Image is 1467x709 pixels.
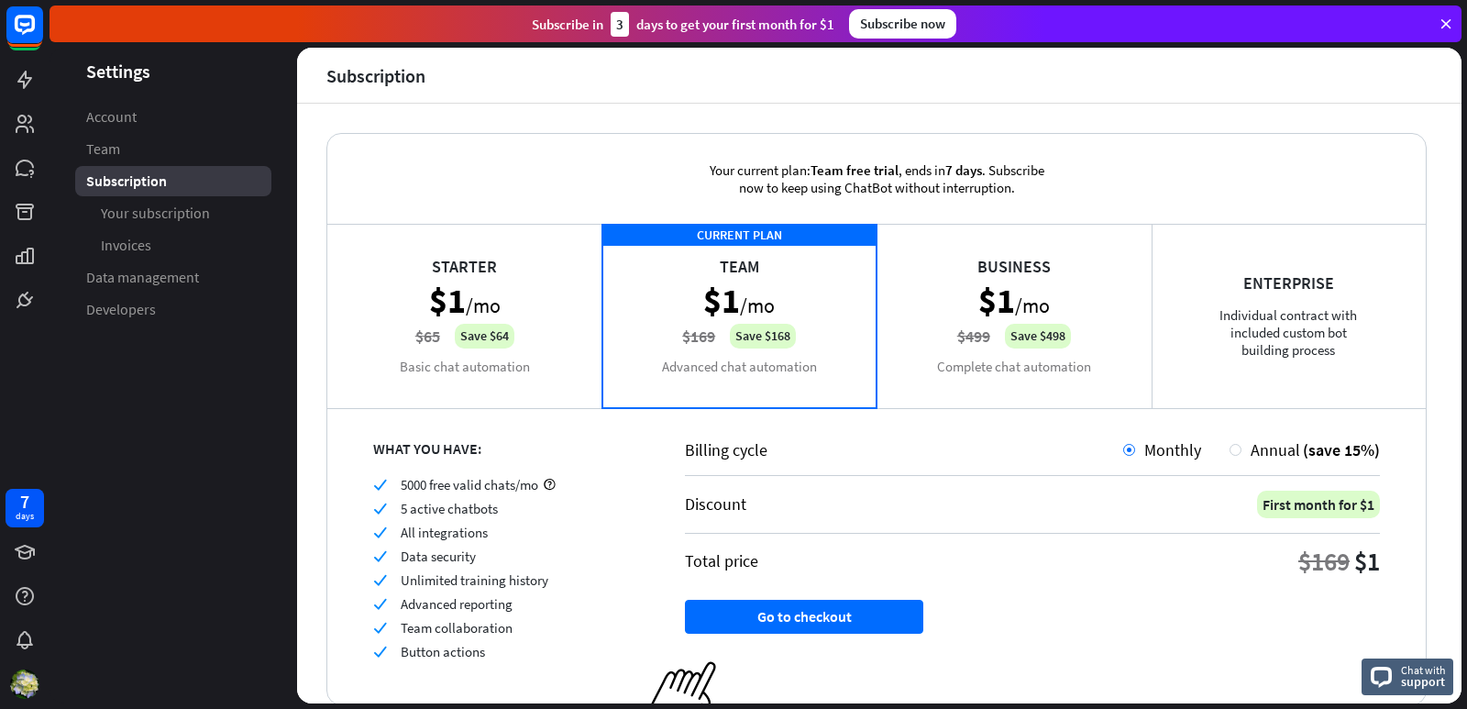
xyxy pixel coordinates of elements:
[373,645,387,659] i: check
[945,161,982,179] span: 7 days
[373,597,387,611] i: check
[75,198,271,228] a: Your subscription
[401,643,485,660] span: Button actions
[373,621,387,635] i: check
[101,204,210,223] span: Your subscription
[401,595,513,613] span: Advanced reporting
[50,59,297,83] header: Settings
[1144,439,1201,460] span: Monthly
[101,236,151,255] span: Invoices
[1401,661,1446,679] span: Chat with
[86,139,120,159] span: Team
[75,102,271,132] a: Account
[6,489,44,527] a: 7 days
[401,500,498,517] span: 5 active chatbots
[86,268,199,287] span: Data management
[86,172,167,191] span: Subscription
[532,12,834,37] div: Subscribe in days to get your first month for $1
[401,619,513,637] span: Team collaboration
[20,493,29,510] div: 7
[1257,491,1380,518] div: First month for $1
[1401,673,1446,690] span: support
[16,510,34,523] div: days
[1298,545,1350,578] div: $169
[373,549,387,563] i: check
[86,107,137,127] span: Account
[75,230,271,260] a: Invoices
[811,161,899,179] span: Team free trial
[849,9,956,39] div: Subscribe now
[326,65,425,86] div: Subscription
[401,548,476,565] span: Data security
[373,573,387,587] i: check
[685,493,746,515] div: Discount
[75,294,271,325] a: Developers
[75,134,271,164] a: Team
[86,300,156,319] span: Developers
[1251,439,1300,460] span: Annual
[373,526,387,539] i: check
[401,476,538,493] span: 5000 free valid chats/mo
[1354,545,1380,578] div: $1
[685,550,758,571] div: Total price
[1303,439,1380,460] span: (save 15%)
[15,7,70,62] button: Open LiveChat chat widget
[401,571,548,589] span: Unlimited training history
[685,600,923,634] button: Go to checkout
[373,478,387,492] i: check
[685,439,1123,460] div: Billing cycle
[373,502,387,515] i: check
[679,134,1074,224] div: Your current plan: , ends in . Subscribe now to keep using ChatBot without interruption.
[75,262,271,293] a: Data management
[611,12,629,37] div: 3
[401,524,488,541] span: All integrations
[373,439,639,458] div: WHAT YOU HAVE:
